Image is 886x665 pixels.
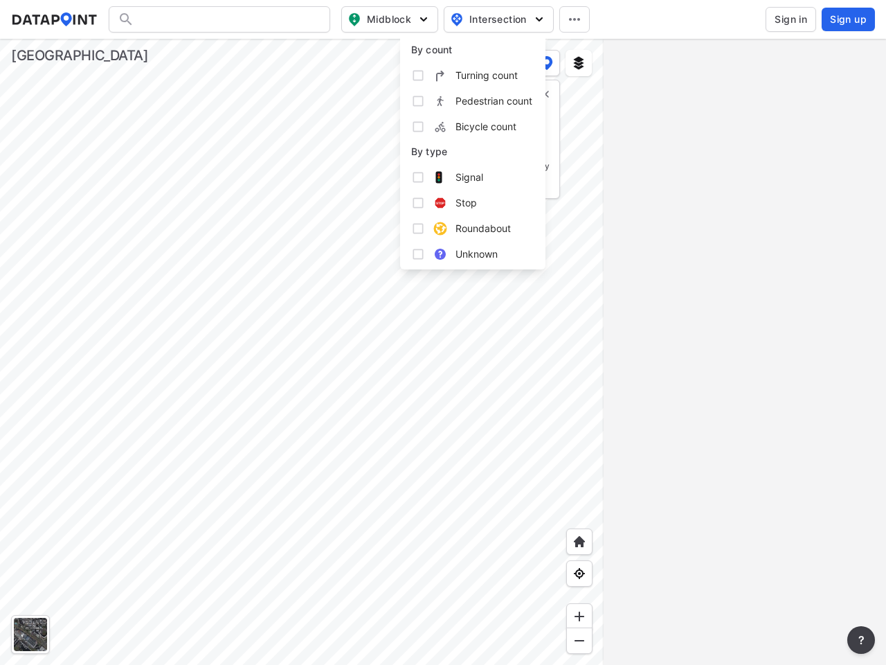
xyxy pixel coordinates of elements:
div: [GEOGRAPHIC_DATA] [11,46,148,65]
a: Sign in [763,7,819,32]
img: +XpAUvaXAN7GudzAAAAAElFTkSuQmCC [572,535,586,549]
button: more [847,626,875,654]
img: layers.ee07997e.svg [572,56,586,70]
span: Stop [455,195,477,210]
span: Intersection [450,11,545,28]
div: Zoom out [566,628,593,654]
img: map_pin_int.54838e6b.svg [449,11,465,28]
span: Bicycle count [455,119,516,134]
img: Roundabout [433,222,447,236]
span: Roundabout [455,221,511,236]
img: close-external-leyer.3061a1c7.svg [540,89,551,100]
button: Sign up [822,8,875,31]
img: dataPointLogo.9353c09d.svg [11,12,98,26]
img: map_pin_mid.602f9df1.svg [346,11,363,28]
img: suPEDneF1ANEx06wAAAAASUVORK5CYII= [433,94,447,108]
div: View my location [566,560,593,587]
button: Intersection [444,6,554,33]
img: 5YPKRKmlfpI5mqlR8AD95paCi+0kK1fRFDJSaMmawlwaeJcJwk9O2fotCW5ve9gAAAAASUVORK5CYII= [532,12,546,26]
div: Zoom in [566,603,593,630]
img: Unknown [433,247,447,261]
img: Signal [433,170,447,184]
img: zeq5HYn9AnE9l6UmnFLPAAAAAElFTkSuQmCC [572,567,586,580]
span: Signal [455,170,483,184]
span: Sign in [775,12,807,26]
span: Turning count [455,68,518,82]
button: delete [540,89,551,100]
span: Midblock [347,11,429,28]
button: Sign in [766,7,816,32]
img: ZvzfEJKXnyWIrJytrsY285QMwk63cM6Drc+sIAAAAASUVORK5CYII= [572,610,586,623]
img: 5YPKRKmlfpI5mqlR8AD95paCi+0kK1fRFDJSaMmawlwaeJcJwk9O2fotCW5ve9gAAAAASUVORK5CYII= [417,12,431,26]
img: Stop [433,196,447,210]
span: Unknown [455,247,498,261]
button: Midblock [341,6,438,33]
span: Sign up [830,12,867,26]
span: ? [856,632,867,648]
span: Pedestrian count [455,94,532,108]
a: Sign up [819,8,875,31]
img: EXHE7HSyln9AEgfAt3MXZNtyHIFksAAAAASUVORK5CYII= [433,69,447,82]
div: Home [566,529,593,555]
img: data-point-layers.37681fc9.svg [541,56,553,70]
img: 7K01r2qsw60LNcdBYj7r8aMLn5lIBENstXqsOx8BxqW1n4f0TpEKwOABwAf8x8P1PpqgAgPLKjHQyEIZroKu1WyMf4lYveRly... [433,120,447,134]
p: By count [411,43,534,57]
div: Toggle basemap [11,615,50,654]
button: DataPoint layers [534,50,560,76]
img: MAAAAAElFTkSuQmCC [572,634,586,648]
p: By type [411,145,534,159]
button: External layers [566,50,592,76]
